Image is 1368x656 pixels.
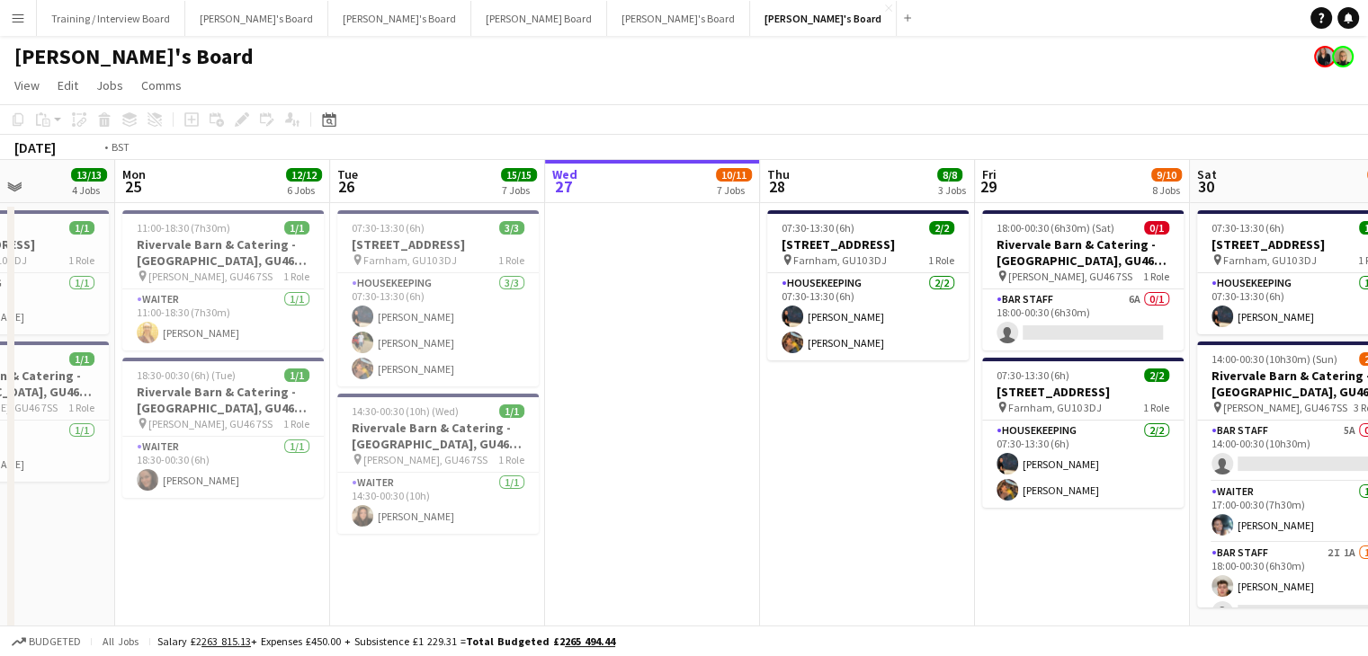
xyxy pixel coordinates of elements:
[14,77,40,93] span: View
[328,1,471,36] button: [PERSON_NAME]'s Board
[50,74,85,97] a: Edit
[471,1,607,36] button: [PERSON_NAME] Board
[565,634,615,648] tcxspan: Call 265 494.44 via 3CX
[96,77,123,93] span: Jobs
[1314,46,1336,67] app-user-avatar: Thomasina Dixon
[1332,46,1354,67] app-user-avatar: Nikoleta Gehfeld
[134,74,189,97] a: Comms
[14,43,254,70] h1: [PERSON_NAME]'s Board
[607,1,750,36] button: [PERSON_NAME]'s Board
[14,138,56,156] div: [DATE]
[141,77,182,93] span: Comms
[185,1,328,36] button: [PERSON_NAME]'s Board
[201,634,251,648] tcxspan: Call 263 815.13 via 3CX
[58,77,78,93] span: Edit
[466,634,615,648] span: Total Budgeted £2
[99,634,142,648] span: All jobs
[112,140,130,154] div: BST
[7,74,47,97] a: View
[29,635,81,648] span: Budgeted
[89,74,130,97] a: Jobs
[157,634,615,648] div: Salary £2 + Expenses £450.00 + Subsistence £1 229.31 =
[9,632,84,652] button: Budgeted
[37,1,185,36] button: Training / Interview Board
[750,1,897,36] button: [PERSON_NAME]'s Board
